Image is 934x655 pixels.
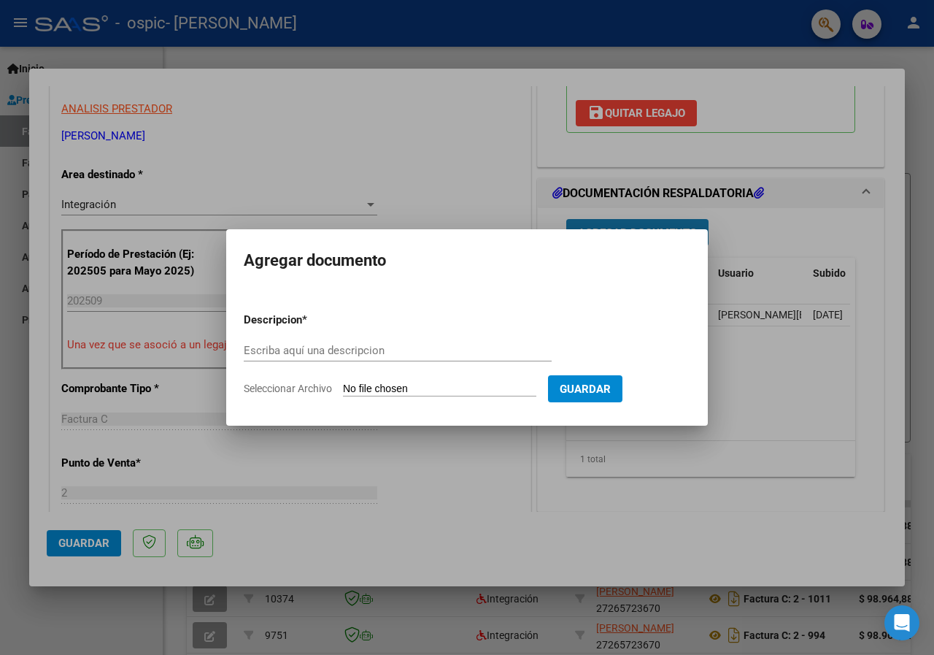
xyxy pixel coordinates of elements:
[884,605,919,640] div: Open Intercom Messenger
[244,312,378,329] p: Descripcion
[548,375,622,402] button: Guardar
[244,247,690,275] h2: Agregar documento
[244,383,332,394] span: Seleccionar Archivo
[560,383,611,396] span: Guardar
